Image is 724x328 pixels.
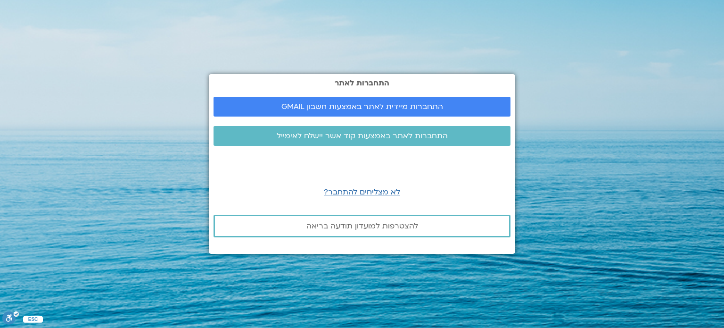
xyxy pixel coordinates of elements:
[214,215,510,237] a: להצטרפות למועדון תודעה בריאה
[324,187,400,197] a: לא מצליחים להתחבר?
[306,222,418,230] span: להצטרפות למועדון תודעה בריאה
[281,102,443,111] span: התחברות מיידית לאתר באמצעות חשבון GMAIL
[214,79,510,87] h2: התחברות לאתר
[214,126,510,146] a: התחברות לאתר באמצעות קוד אשר יישלח לאימייל
[277,132,448,140] span: התחברות לאתר באמצעות קוד אשר יישלח לאימייל
[214,97,510,117] a: התחברות מיידית לאתר באמצעות חשבון GMAIL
